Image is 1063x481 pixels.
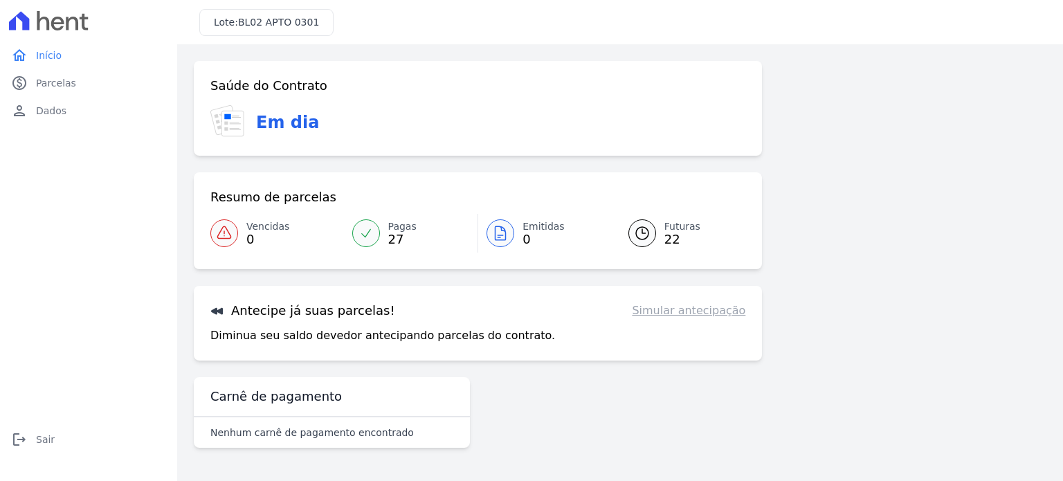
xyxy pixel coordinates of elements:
a: Emitidas 0 [478,214,612,253]
a: Futuras 22 [612,214,746,253]
h3: Em dia [256,110,319,135]
span: 27 [388,234,417,245]
span: 22 [664,234,700,245]
span: Futuras [664,219,700,234]
span: Pagas [388,219,417,234]
p: Nenhum carnê de pagamento encontrado [210,426,414,439]
span: Início [36,48,62,62]
span: Vencidas [246,219,289,234]
span: 0 [246,234,289,245]
i: person [11,102,28,119]
h3: Saúde do Contrato [210,78,327,94]
a: personDados [6,97,172,125]
h3: Resumo de parcelas [210,189,336,206]
i: logout [11,431,28,448]
p: Diminua seu saldo devedor antecipando parcelas do contrato. [210,327,555,344]
span: Emitidas [523,219,565,234]
a: homeInício [6,42,172,69]
h3: Carnê de pagamento [210,388,342,405]
h3: Antecipe já suas parcelas! [210,302,395,319]
h3: Lote: [214,15,319,30]
i: home [11,47,28,64]
a: logoutSair [6,426,172,453]
span: BL02 APTO 0301 [238,17,319,28]
span: Dados [36,104,66,118]
a: Vencidas 0 [210,214,344,253]
a: Pagas 27 [344,214,478,253]
i: paid [11,75,28,91]
span: Parcelas [36,76,76,90]
a: paidParcelas [6,69,172,97]
a: Simular antecipação [632,302,745,319]
span: Sair [36,433,55,446]
span: 0 [523,234,565,245]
